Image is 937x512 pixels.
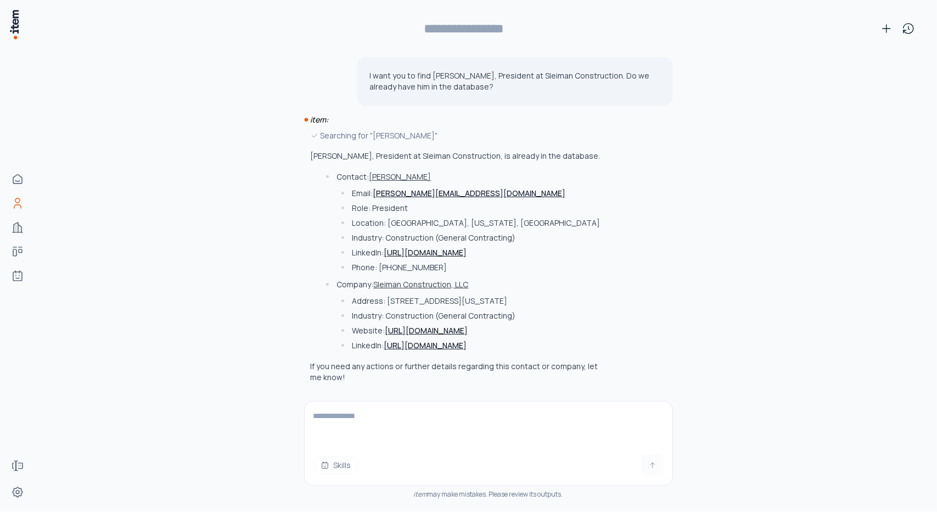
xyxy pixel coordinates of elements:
a: [URL][DOMAIN_NAME] [384,340,467,350]
li: Email: [338,188,607,199]
button: Sleiman Construction, LLC [374,279,469,290]
img: Item Brain Logo [9,9,20,40]
li: Role: President [338,203,607,214]
p: If you need any actions or further details regarding this contact or company, let me know! [311,361,607,383]
p: Company: [337,279,469,290]
li: LinkedIn: [338,340,607,351]
button: Skills [313,457,358,474]
i: item [414,489,428,499]
div: Searching for "[PERSON_NAME]" [311,130,607,142]
li: Address: [STREET_ADDRESS][US_STATE] [338,296,607,307]
a: [PERSON_NAME][EMAIL_ADDRESS][DOMAIN_NAME] [373,188,566,198]
span: Skills [334,460,351,471]
i: item: [311,114,329,125]
button: View history [897,18,919,40]
button: New conversation [876,18,897,40]
button: [PERSON_NAME] [369,171,431,182]
div: may make mistakes. Please review its outputs. [304,490,673,499]
li: LinkedIn: [338,247,607,258]
li: Industry: Construction (General Contracting) [338,310,607,321]
p: Contact: [337,171,431,182]
a: Companies [7,216,29,238]
li: Location: [GEOGRAPHIC_DATA], [US_STATE], [GEOGRAPHIC_DATA] [338,218,607,229]
li: Industry: Construction (General Contracting) [338,232,607,243]
p: [PERSON_NAME], President at Sleiman Construction, is already in the database. [311,151,607,162]
a: People [7,192,29,214]
li: Website: [338,325,607,336]
a: Agents [7,265,29,287]
li: Phone: [PHONE_NUMBER] [338,262,607,273]
a: Home [7,168,29,190]
a: Deals [7,241,29,263]
p: I want you to find [PERSON_NAME], President at Sleiman Construction. Do we already have him in th... [370,70,660,92]
a: [URL][DOMAIN_NAME] [384,247,467,258]
a: Forms [7,455,29,477]
a: [URL][DOMAIN_NAME] [385,325,468,336]
a: Settings [7,481,29,503]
